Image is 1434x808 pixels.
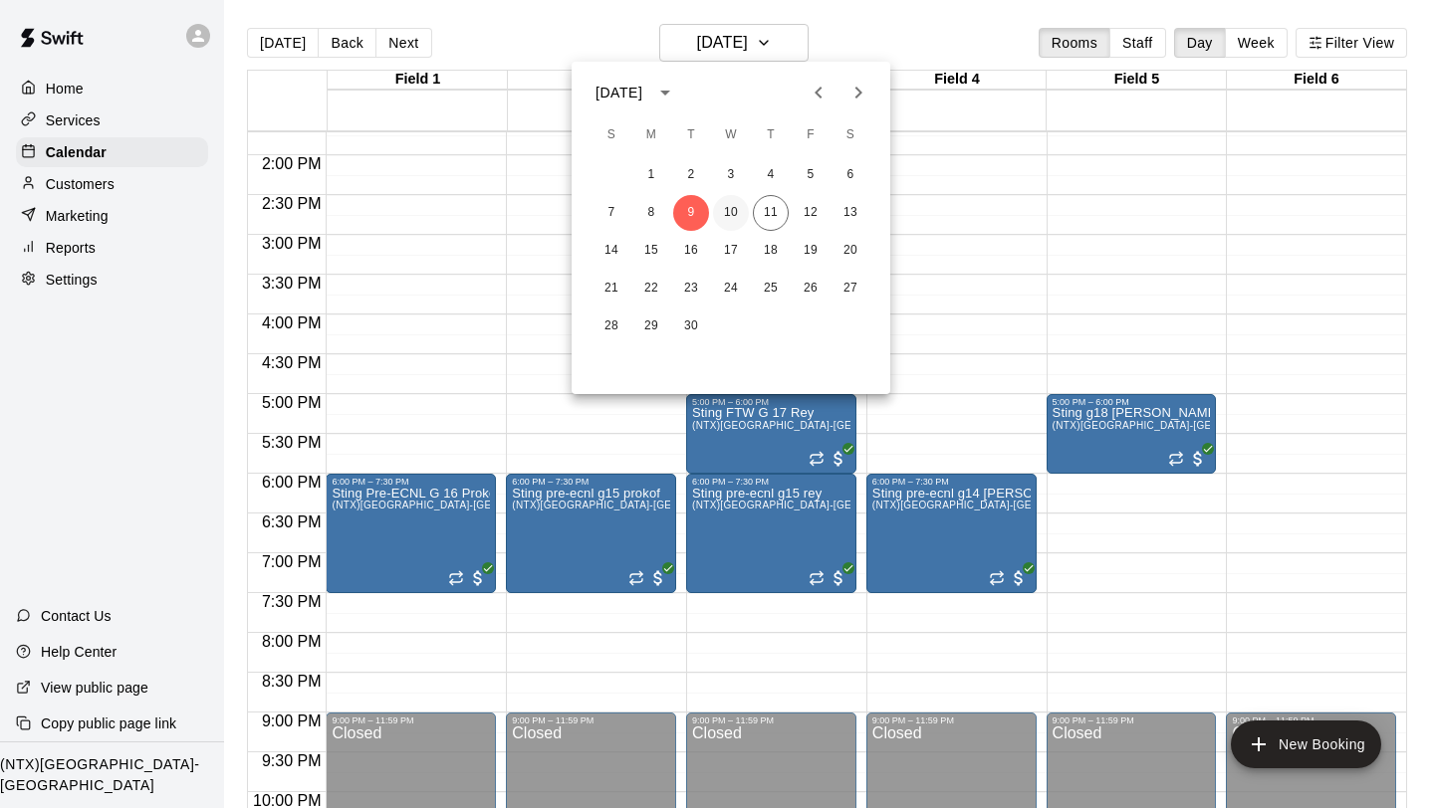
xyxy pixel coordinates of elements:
[713,233,749,269] button: 17
[713,115,749,155] span: Wednesday
[673,195,709,231] button: 9
[753,115,789,155] span: Thursday
[793,233,829,269] button: 19
[673,271,709,306] button: 23
[594,271,629,306] button: 21
[633,195,669,231] button: 8
[753,157,789,193] button: 4
[799,73,838,112] button: Previous month
[793,115,829,155] span: Friday
[673,157,709,193] button: 2
[594,115,629,155] span: Sunday
[633,157,669,193] button: 1
[673,233,709,269] button: 16
[793,195,829,231] button: 12
[753,233,789,269] button: 18
[633,233,669,269] button: 15
[713,195,749,231] button: 10
[833,271,868,306] button: 27
[713,157,749,193] button: 3
[673,308,709,344] button: 30
[596,83,642,103] div: [DATE]
[594,308,629,344] button: 28
[594,233,629,269] button: 14
[753,271,789,306] button: 25
[633,308,669,344] button: 29
[633,271,669,306] button: 22
[833,233,868,269] button: 20
[713,271,749,306] button: 24
[648,76,682,109] button: calendar view is open, switch to year view
[793,157,829,193] button: 5
[833,157,868,193] button: 6
[633,115,669,155] span: Monday
[594,195,629,231] button: 7
[793,271,829,306] button: 26
[833,115,868,155] span: Saturday
[753,195,789,231] button: 11
[833,195,868,231] button: 13
[673,115,709,155] span: Tuesday
[838,73,878,112] button: Next month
